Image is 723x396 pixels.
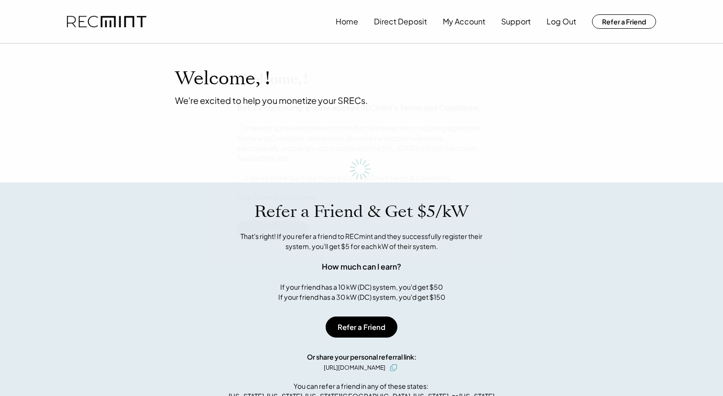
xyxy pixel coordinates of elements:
label: I hereby agree and consent to conduct all transactions, including signing the Terms and Condition... [237,124,481,162]
label: I agree to the Sun Tribe Trading d.b.a. RECmint Terms & Conditions. [247,173,452,182]
h3: Welcome, ! [237,71,307,88]
a: View Terms & Conditions [237,192,315,202]
h4: Before continuing, please accept RECmint's Terms and Conditions. [237,102,482,113]
button: Save [237,221,309,240]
